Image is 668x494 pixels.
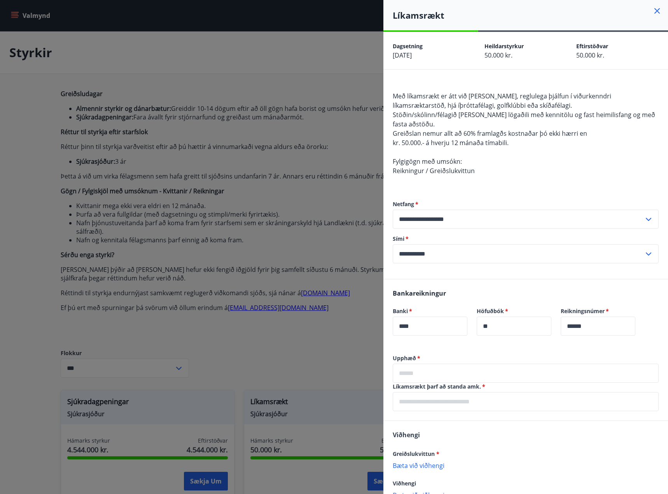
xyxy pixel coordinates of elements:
[561,307,635,315] label: Reikningsnúmer
[393,42,423,50] span: Dagsetning
[393,364,659,383] div: Upphæð
[393,431,420,439] span: Viðhengi
[484,42,524,50] span: Heildarstyrkur
[393,200,659,208] label: Netfang
[393,92,611,110] span: Með líkamsrækt er átt við [PERSON_NAME], reglulega þjálfun í viðurkenndri líkamsræktarstöð, hjá í...
[393,235,659,243] label: Sími
[393,9,668,21] h4: Líkamsrækt
[393,157,462,166] span: Fylgigögn með umsókn:
[393,480,416,487] span: Viðhengi
[393,166,475,175] span: Reikningur / Greiðslukvittun
[393,51,412,60] span: [DATE]
[576,42,608,50] span: Eftirstöðvar
[393,461,659,469] p: Bæta við viðhengi
[393,354,659,362] label: Upphæð
[393,110,655,128] span: Stöðin/skólinn/félagið [PERSON_NAME] lögaðili með kennitölu og fast heimilisfang og með fasta aðs...
[484,51,512,60] span: 50.000 kr.
[477,307,551,315] label: Höfuðbók
[393,289,446,298] span: Bankareikningur
[393,129,587,138] span: Greiðslan nemur allt að 60% framlagðs kostnaðar þó ekki hærri en
[393,138,509,147] span: kr. 50.000.- á hverju 12 mánaða tímabili.
[393,307,467,315] label: Banki
[393,450,439,457] span: Greiðslukvittun
[393,383,659,391] label: Líkamsrækt þarf að standa amk.
[393,392,659,411] div: Líkamsrækt þarf að standa amk.
[576,51,604,60] span: 50.000 kr.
